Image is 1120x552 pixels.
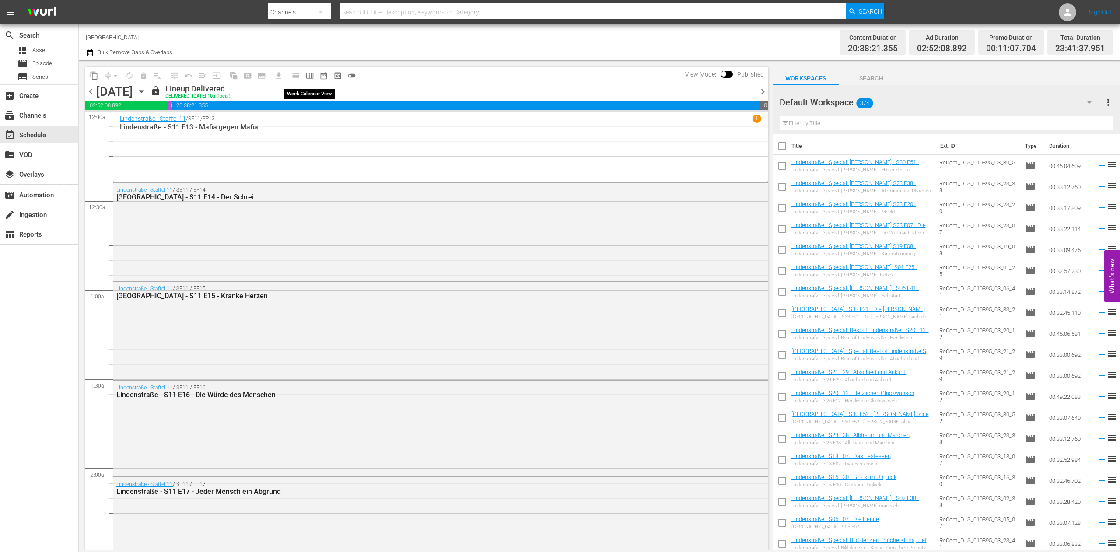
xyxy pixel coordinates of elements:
td: 00:33:09.475 [1046,239,1094,260]
span: reorder [1107,433,1117,444]
span: Channels [4,110,15,121]
svg: Add to Schedule [1097,455,1107,465]
svg: Add to Schedule [1097,245,1107,255]
div: Lindenstraße - S11 E17 - Jeder Mensch ein Abgrund [116,487,715,496]
svg: Add to Schedule [1097,350,1107,360]
a: Lindenstraße - S05 E07 - Die Henne [791,516,879,522]
span: content_copy [90,71,98,80]
a: Lindenstraße - S23 E38 - Albtraum und Märchen [791,432,910,438]
span: Episode [1025,349,1036,360]
a: [GEOGRAPHIC_DATA] - S33 E21 - Die [PERSON_NAME] nach dem [PERSON_NAME] [791,306,928,319]
span: Automation [4,190,15,200]
div: Lindenstraße - Special: [PERSON_NAME] - Die Weihnachtsfeier [791,230,933,236]
span: 24 hours Lineup View is OFF [345,69,359,83]
th: Ext. ID [935,134,1020,158]
span: Clear Lineup [150,69,164,83]
div: Total Duration [1055,31,1105,44]
span: Episode [1025,517,1036,528]
span: Episode [1025,286,1036,297]
span: Search [859,3,882,19]
button: Open Feedback Widget [1104,250,1120,302]
div: Lindenstraße - S20 E12 - Herzlichen Glückwunsch [791,398,914,404]
span: VOD [4,150,15,160]
td: ReCom_DLS_010895_03_23_38 [936,428,1021,449]
td: ReCom_DLS_010895_03_20_12 [936,323,1021,344]
a: Lindenstraße - Special: [PERSON_NAME] S23 E38 - Albtraum und Märchen [791,180,920,193]
div: / SE11 / EP17: [116,481,715,496]
div: Content Duration [848,31,898,44]
span: more_vert [1103,97,1113,108]
span: Create Search Block [241,69,255,83]
img: ans4CAIJ8jUAAAAAAAAAAAAAAAAAAAAAAAAgQb4GAAAAAAAAAAAAAAAAAAAAAAAAJMjXAAAAAAAAAAAAAAAAAAAAAAAAgAT5G... [21,2,63,23]
td: 00:33:12.760 [1046,428,1094,449]
span: Series [17,72,28,82]
svg: Add to Schedule [1097,539,1107,549]
th: Duration [1044,134,1096,158]
span: reorder [1107,391,1117,402]
svg: Add to Schedule [1097,476,1107,486]
a: Lindenstraße - Special: [PERSON_NAME]: S01 E25 - Liebe? [791,264,921,277]
p: EP13 [203,115,215,122]
span: reorder [1107,307,1117,318]
div: [GEOGRAPHIC_DATA] - S11 E15 - Kranke Herzen [116,292,715,300]
div: Lindenstraße - Special: [PERSON_NAME] - Hinter der Tür [791,167,933,173]
td: ReCom_DLS_010895_03_21_29 [936,344,1021,365]
span: calendar_view_week_outlined [305,71,314,80]
div: Lindenstraße - Special: [PERSON_NAME] man sich [PERSON_NAME]… [791,503,933,509]
svg: Add to Schedule [1097,161,1107,171]
td: 00:33:12.760 [1046,176,1094,197]
span: Episode [1025,328,1036,339]
div: [GEOGRAPHIC_DATA] - S30 E52 - [PERSON_NAME] ohne [PERSON_NAME] [791,419,933,425]
span: 02:52:08.892 [85,101,167,110]
span: Day Calendar View [286,67,303,84]
a: Lindenstraße - S16 E30 - Glück im Unglück [791,474,896,480]
a: Lindenstraße - Special: [PERSON_NAME] S19 E08 - Katerstimmung [791,243,920,256]
span: Episode [1025,224,1036,234]
div: Lindenstraße - Special: Bild der Zeit - Suche Klima, biete Schutz [791,545,933,551]
div: Lindenstraße - S21 E29 - Abschied und Ankunft [791,377,907,383]
div: Promo Duration [986,31,1036,44]
span: reorder [1107,496,1117,507]
span: Refresh All Search Blocks [224,67,241,84]
div: / SE11 / EP16: [116,384,715,399]
td: 00:33:00.692 [1046,365,1094,386]
div: Lindenstraße - S16 E30 - Glück im Unglück [791,482,896,488]
span: Workspaces [773,73,839,84]
span: lock [150,86,161,96]
span: Create Series Block [255,69,269,83]
svg: Add to Schedule [1097,518,1107,528]
a: Lindenstraße - S20 E12 - Herzlichen Glückwunsch [791,390,914,396]
span: Episode [1025,454,1036,465]
span: reorder [1107,202,1117,213]
a: [GEOGRAPHIC_DATA] - S30 E52 - [PERSON_NAME] ohne [PERSON_NAME] [791,411,932,424]
svg: Add to Schedule [1097,224,1107,234]
span: 02:52:08.892 [917,44,967,54]
span: reorder [1107,223,1117,234]
div: [GEOGRAPHIC_DATA] - S33 E21 - Die [PERSON_NAME] nach dem [PERSON_NAME] [791,314,933,320]
span: preview_outlined [333,71,342,80]
div: Lindenstraße - Special: [PERSON_NAME] - Katerstimmung [791,251,933,257]
td: 00:32:46.702 [1046,470,1094,491]
span: Published [733,71,768,78]
td: 00:33:17.809 [1046,197,1094,218]
td: ReCom_DLS_010895_03_06_41 [936,281,1021,302]
p: SE11 / [188,115,203,122]
div: [GEOGRAPHIC_DATA] - S11 E14 - Der Schrei [116,193,715,201]
span: chevron_right [757,86,768,97]
a: Lindenstraße - Special: [PERSON_NAME] S23 E07 - Die Weihnachtsfeier [791,222,929,235]
td: ReCom_DLS_010895_03_01_25 [936,260,1021,281]
td: ReCom_DLS_010895_03_18_07 [936,449,1021,470]
span: Download as CSV [269,67,286,84]
span: Select an event to delete [136,69,150,83]
a: Sign Out [1089,9,1112,16]
span: Episode [1025,370,1036,381]
td: 00:33:00.692 [1046,344,1094,365]
button: more_vert [1103,92,1113,113]
svg: Add to Schedule [1097,182,1107,192]
span: Toggle to switch from Published to Draft view. [721,71,727,77]
span: reorder [1107,475,1117,486]
svg: Add to Schedule [1097,371,1107,381]
span: reorder [1107,454,1117,465]
svg: Add to Schedule [1097,413,1107,423]
a: Lindenstraße - Staffel 11 [116,481,173,487]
